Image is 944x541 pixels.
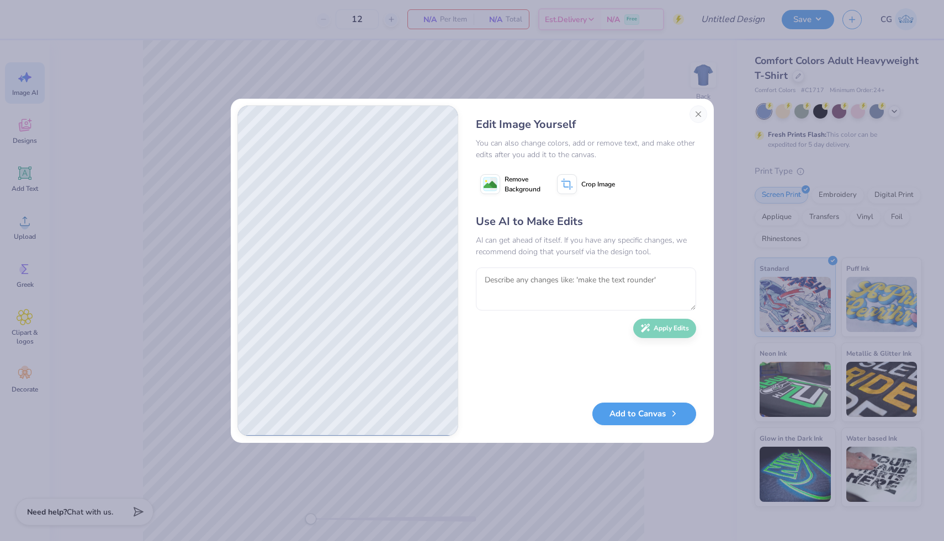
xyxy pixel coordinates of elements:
[553,170,622,198] button: Crop Image
[476,137,696,160] div: You can also change colors, add or remove text, and make other edits after you add it to the canvas.
[581,179,615,189] span: Crop Image
[476,170,545,198] button: Remove Background
[476,116,696,133] div: Edit Image Yourself
[690,105,707,123] button: Close
[476,213,696,230] div: Use AI to Make Edits
[505,174,540,194] span: Remove Background
[476,234,696,258] div: AI can get ahead of itself. If you have any specific changes, we recommend doing that yourself vi...
[592,403,696,425] button: Add to Canvas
